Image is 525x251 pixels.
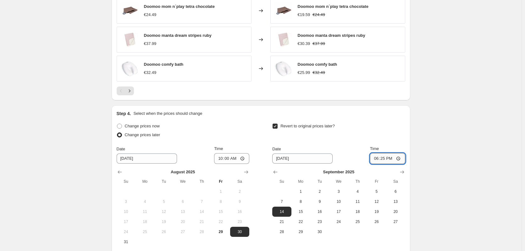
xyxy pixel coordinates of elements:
button: Thursday August 14 2025 [192,207,211,217]
button: Monday September 1 2025 [291,187,310,197]
span: 22 [294,219,308,224]
span: 26 [370,219,384,224]
th: Friday [211,176,230,187]
span: Sa [233,179,246,184]
button: Friday September 19 2025 [367,207,386,217]
span: 3 [119,199,133,204]
span: 13 [389,199,402,204]
strike: €24.49 [312,12,325,18]
span: 14 [275,209,289,214]
span: 16 [233,209,246,214]
button: Thursday September 18 2025 [348,207,367,217]
button: Saturday August 30 2025 [230,227,249,237]
img: 9c9d1fb2da7952844bb1d0959f9865ee_80x.jpg [120,30,139,49]
button: Show next month, October 2025 [398,168,406,176]
span: 27 [176,229,190,234]
th: Thursday [192,176,211,187]
button: Wednesday September 17 2025 [329,207,348,217]
button: Monday August 11 2025 [135,207,154,217]
th: Tuesday [310,176,329,187]
span: Doomoo comfy bath [144,62,184,67]
span: 19 [370,209,384,214]
button: Thursday September 11 2025 [348,197,367,207]
button: Saturday September 20 2025 [386,207,405,217]
button: Tuesday August 19 2025 [154,217,173,227]
button: Saturday September 27 2025 [386,217,405,227]
button: Saturday September 13 2025 [386,197,405,207]
button: Sunday August 17 2025 [117,217,135,227]
span: 24 [119,229,133,234]
th: Saturday [230,176,249,187]
th: Monday [291,176,310,187]
th: Sunday [272,176,291,187]
div: €30.39 [298,41,310,47]
button: Saturday September 6 2025 [386,187,405,197]
span: 27 [389,219,402,224]
button: Monday September 15 2025 [291,207,310,217]
img: 9c9d1fb2da7952844bb1d0959f9865ee_80x.jpg [274,30,293,49]
div: €32.49 [144,70,157,76]
button: Thursday August 28 2025 [192,227,211,237]
button: Sunday September 28 2025 [272,227,291,237]
span: 7 [275,199,289,204]
span: Doomoo mom n´play tetra chocolate [144,4,215,9]
button: Tuesday August 12 2025 [154,207,173,217]
img: a277145492dc2a1bcefa86c67c060c47_80x.jpg [274,59,293,78]
span: 5 [157,199,171,204]
button: Saturday August 2 2025 [230,187,249,197]
span: 21 [195,219,209,224]
span: Su [275,179,289,184]
span: 29 [214,229,228,234]
button: Friday August 1 2025 [211,187,230,197]
span: 19 [157,219,171,224]
th: Thursday [348,176,367,187]
span: 17 [332,209,345,214]
span: Tu [157,179,171,184]
span: 10 [332,199,345,204]
span: 1 [214,189,228,194]
div: €19.59 [298,12,310,18]
strike: €37.99 [312,41,325,47]
span: 5 [370,189,384,194]
span: 30 [313,229,327,234]
div: €24.49 [144,12,157,18]
span: 14 [195,209,209,214]
button: Wednesday August 13 2025 [173,207,192,217]
button: Friday September 12 2025 [367,197,386,207]
button: Tuesday August 5 2025 [154,197,173,207]
div: €37.99 [144,41,157,47]
th: Wednesday [329,176,348,187]
span: 28 [195,229,209,234]
button: Show previous month, July 2025 [115,168,124,176]
button: Today Friday August 29 2025 [211,227,230,237]
button: Sunday August 3 2025 [117,197,135,207]
span: 30 [233,229,246,234]
p: Select when the prices should change [133,110,202,117]
button: Friday August 15 2025 [211,207,230,217]
span: 13 [176,209,190,214]
span: Doomoo manta dream stripes ruby [298,33,365,38]
input: 8/29/2025 [272,153,333,164]
button: Thursday August 21 2025 [192,217,211,227]
span: 22 [214,219,228,224]
span: 20 [176,219,190,224]
input: 8/29/2025 [117,153,177,164]
span: 15 [214,209,228,214]
span: Fr [370,179,384,184]
span: Su [119,179,133,184]
span: Mo [294,179,308,184]
img: 1c83d0fa56e7e39ff0f8fa016a289579_80x.png [120,1,139,20]
span: 25 [138,229,152,234]
span: 23 [313,219,327,224]
button: Monday August 25 2025 [135,227,154,237]
span: Doomoo manta dream stripes ruby [144,33,212,38]
span: 6 [176,199,190,204]
span: 20 [389,209,402,214]
button: Monday September 22 2025 [291,217,310,227]
span: 11 [138,209,152,214]
span: 11 [351,199,364,204]
span: Time [214,146,223,151]
button: Sunday September 14 2025 [272,207,291,217]
button: Saturday August 9 2025 [230,197,249,207]
span: 9 [313,199,327,204]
